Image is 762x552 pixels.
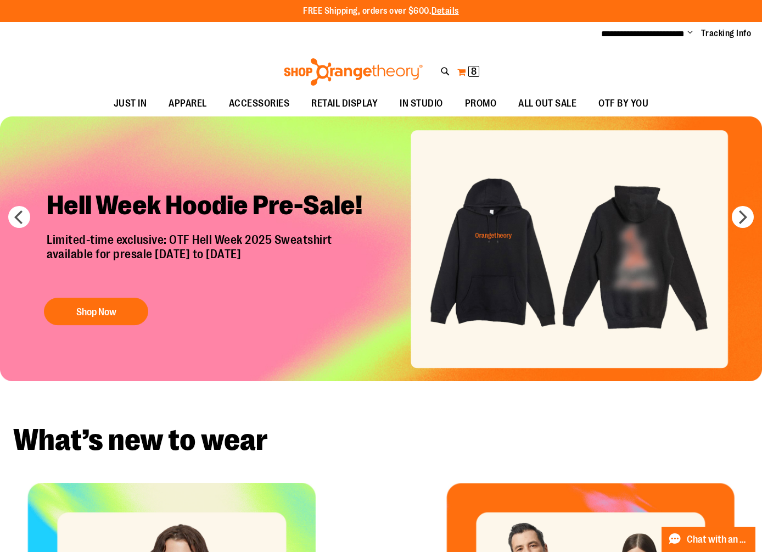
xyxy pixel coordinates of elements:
[400,91,443,116] span: IN STUDIO
[701,27,752,40] a: Tracking Info
[38,181,382,331] a: Hell Week Hoodie Pre-Sale! Limited-time exclusive: OTF Hell Week 2025 Sweatshirtavailable for pre...
[432,6,459,16] a: Details
[44,298,148,325] button: Shop Now
[303,5,459,18] p: FREE Shipping, orders over $600.
[38,233,382,287] p: Limited-time exclusive: OTF Hell Week 2025 Sweatshirt available for presale [DATE] to [DATE]
[465,91,497,116] span: PROMO
[13,425,749,455] h2: What’s new to wear
[732,206,754,228] button: next
[518,91,576,116] span: ALL OUT SALE
[169,91,207,116] span: APPAREL
[687,534,749,545] span: Chat with an Expert
[38,181,382,233] h2: Hell Week Hoodie Pre-Sale!
[598,91,648,116] span: OTF BY YOU
[229,91,290,116] span: ACCESSORIES
[8,206,30,228] button: prev
[282,58,424,86] img: Shop Orangetheory
[114,91,147,116] span: JUST IN
[662,527,756,552] button: Chat with an Expert
[687,28,693,39] button: Account menu
[471,66,477,77] span: 8
[311,91,378,116] span: RETAIL DISPLAY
